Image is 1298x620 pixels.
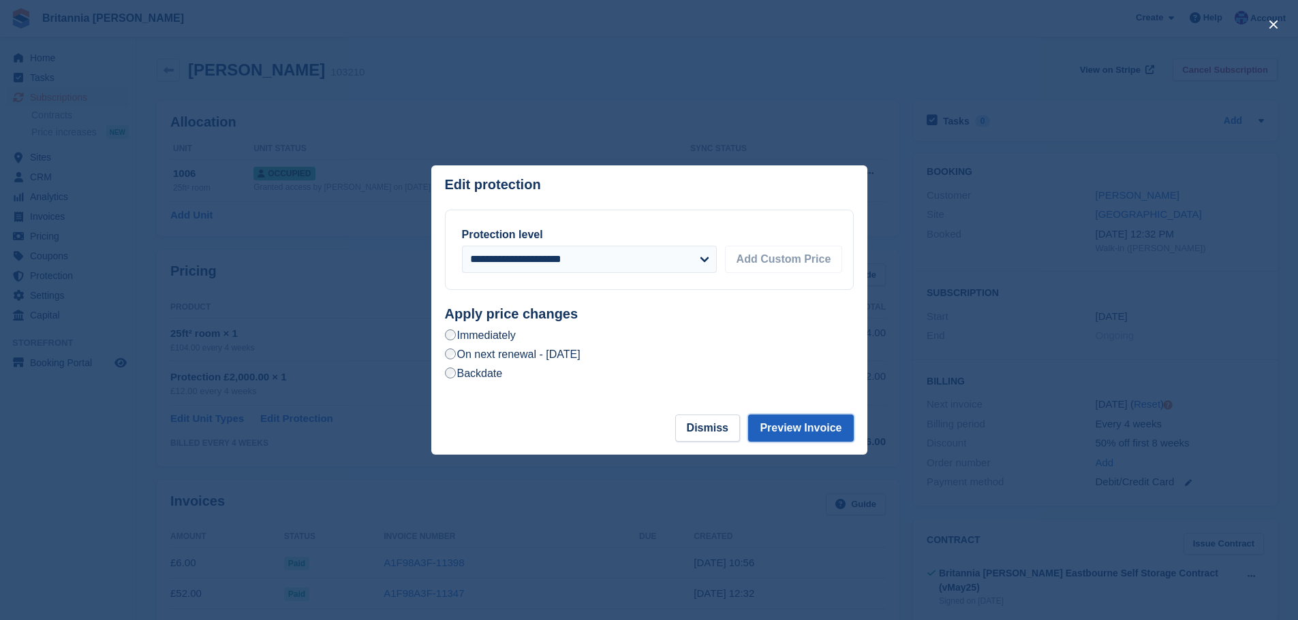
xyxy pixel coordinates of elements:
[1263,14,1284,35] button: close
[445,348,456,359] input: On next renewal - [DATE]
[725,246,843,273] button: Add Custom Price
[445,329,456,340] input: Immediately
[445,366,503,380] label: Backdate
[445,347,581,361] label: On next renewal - [DATE]
[445,368,456,378] input: Backdate
[445,306,578,321] strong: Apply price changes
[748,414,853,442] button: Preview Invoice
[445,328,516,342] label: Immediately
[445,177,541,193] p: Edit protection
[675,414,740,442] button: Dismiss
[462,229,543,240] label: Protection level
